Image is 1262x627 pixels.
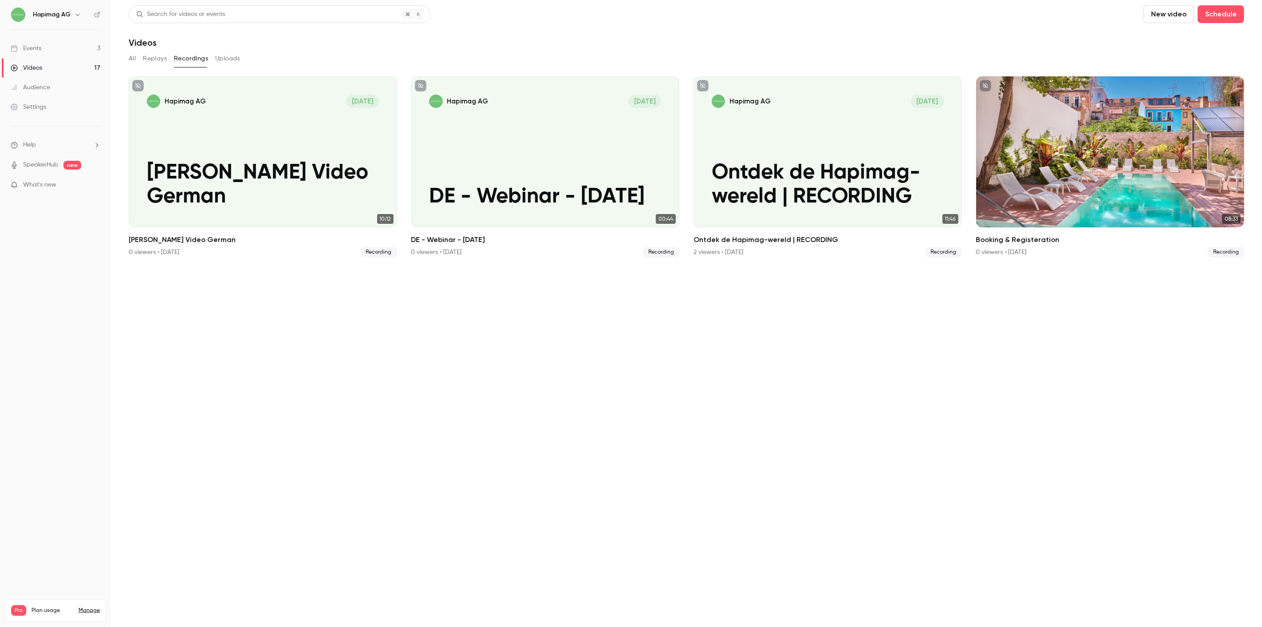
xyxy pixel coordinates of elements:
[656,214,676,224] span: 00:44
[11,83,50,92] div: Audience
[11,44,41,53] div: Events
[976,248,1027,257] div: 0 viewers • [DATE]
[32,607,73,614] span: Plan usage
[943,214,958,224] span: 11:46
[377,214,394,224] span: 10:12
[129,37,157,48] h1: Videos
[11,140,100,150] li: help-dropdown-opener
[147,95,160,108] img: Nicole Video German
[694,234,962,245] h2: Ontdek de Hapimag-wereld | RECORDING
[1208,247,1244,258] span: Recording
[129,248,179,257] div: 0 viewers • [DATE]
[730,97,771,106] p: Hapimag AG
[129,76,397,258] a: Nicole Video GermanHapimag AG[DATE][PERSON_NAME] Video German10:12[PERSON_NAME] Video German0 vie...
[346,95,379,108] span: [DATE]
[694,248,743,257] div: 2 viewers • [DATE]
[147,161,379,210] p: [PERSON_NAME] Video German
[429,185,661,209] p: DE - Webinar - [DATE]
[976,234,1245,245] h2: Booking & Registeration
[628,95,661,108] span: [DATE]
[415,80,426,91] button: unpublished
[11,605,26,616] span: Pro
[23,180,56,190] span: What's new
[11,8,25,22] img: Hapimag AG
[712,161,944,210] p: Ontdek de Hapimag-wereld | RECORDING
[136,10,225,19] div: Search for videos or events
[129,5,1244,622] section: Videos
[712,95,725,108] img: Ontdek de Hapimag-wereld | RECORDING
[129,234,397,245] h2: [PERSON_NAME] Video German
[129,76,1244,258] ul: Videos
[63,161,81,170] span: new
[215,52,240,66] button: Uploads
[429,95,442,108] img: DE - Webinar - 16.06.25
[1222,214,1241,224] span: 08:33
[361,247,397,258] span: Recording
[11,63,42,72] div: Videos
[129,76,397,258] li: Nicole Video German
[23,140,36,150] span: Help
[926,247,962,258] span: Recording
[129,52,136,66] button: All
[33,10,71,19] h6: Hapimag AG
[165,97,206,106] p: Hapimag AG
[411,76,680,258] li: DE - Webinar - 16.06.25
[411,234,680,245] h2: DE - Webinar - [DATE]
[976,76,1245,258] li: Booking & Registeration
[697,80,709,91] button: unpublished
[143,52,167,66] button: Replays
[411,76,680,258] a: DE - Webinar - 16.06.25Hapimag AG[DATE]DE - Webinar - [DATE]00:44DE - Webinar - [DATE]0 viewers •...
[11,103,46,111] div: Settings
[643,247,679,258] span: Recording
[79,607,100,614] a: Manage
[23,160,58,170] a: SpeakerHub
[447,97,488,106] p: Hapimag AG
[132,80,144,91] button: unpublished
[1198,5,1244,23] button: Schedule
[411,248,462,257] div: 0 viewers • [DATE]
[694,76,962,258] li: Ontdek de Hapimag-wereld | RECORDING
[1144,5,1194,23] button: New video
[911,95,944,108] span: [DATE]
[976,76,1245,258] a: 08:33Booking & Registeration0 viewers • [DATE]Recording
[174,52,208,66] button: Recordings
[694,76,962,258] a: Ontdek de Hapimag-wereld | RECORDINGHapimag AG[DATE]Ontdek de Hapimag-wereld | RECORDING11:46Ontd...
[980,80,991,91] button: unpublished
